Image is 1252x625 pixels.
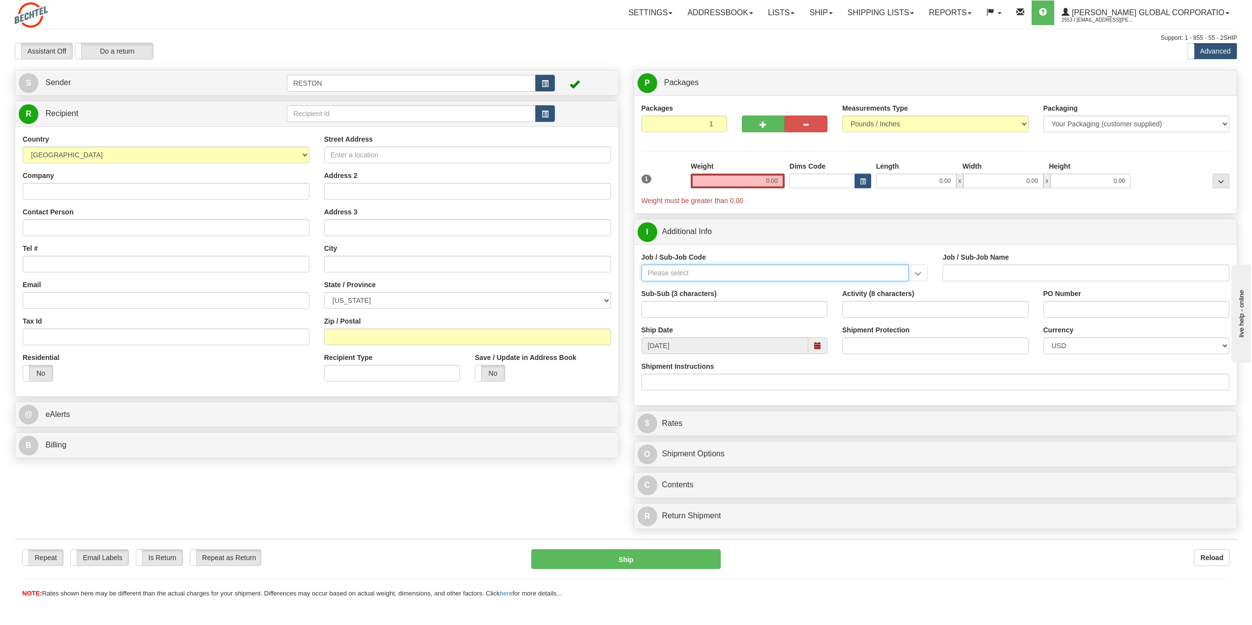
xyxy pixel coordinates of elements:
[641,103,673,113] label: Packages
[19,73,38,93] span: S
[324,147,611,163] input: Enter a location
[45,109,78,118] span: Recipient
[23,280,41,290] label: Email
[790,161,825,171] label: Dims Code
[1229,262,1251,362] iframe: chat widget
[1043,103,1078,113] label: Packaging
[23,134,49,144] label: Country
[638,222,657,242] span: I
[19,435,615,455] a: B Billing
[287,75,536,91] input: Sender Id
[22,590,42,597] span: NOTE:
[324,134,373,144] label: Street Address
[23,316,42,326] label: Tax Id
[1043,325,1073,335] label: Currency
[19,104,38,124] span: R
[324,316,361,326] label: Zip / Postal
[19,405,38,424] span: @
[19,73,287,93] a: S Sender
[962,161,981,171] label: Width
[287,105,536,122] input: Recipient Id
[7,8,91,16] div: live help - online
[621,0,680,25] a: Settings
[19,436,38,455] span: B
[638,414,657,433] span: $
[842,325,910,335] label: Shipment Protection
[324,353,373,362] label: Recipient Type
[23,365,53,381] label: No
[23,550,63,565] label: Repeat
[324,243,337,253] label: City
[1043,174,1050,188] span: x
[71,550,128,565] label: Email Labels
[15,2,48,28] img: logo2553.jpg
[1194,549,1230,566] button: Reload
[19,104,257,124] a: R Recipient
[691,161,713,171] label: Weight
[23,207,73,217] label: Contact Person
[638,506,657,526] span: R
[641,265,909,281] input: Please select
[956,174,963,188] span: x
[842,289,914,298] label: Activity (8 characters)
[1043,289,1081,298] label: PO Number
[840,0,921,25] a: Shipping lists
[638,73,1234,93] a: P Packages
[638,414,1234,434] a: $Rates
[641,197,744,205] span: Weight must be greater than 0.00
[45,78,71,87] span: Sender
[641,252,706,262] label: Job / Sub-Job Code
[23,171,54,180] label: Company
[500,590,513,597] a: here
[641,175,652,183] span: 1
[23,353,60,362] label: Residential
[638,506,1234,526] a: RReturn Shipment
[638,476,657,495] span: C
[842,103,908,113] label: Measurements Type
[641,361,714,371] label: Shipment Instructions
[638,444,1234,464] a: OShipment Options
[1188,43,1237,59] label: Advanced
[1049,161,1070,171] label: Height
[638,445,657,464] span: O
[1069,8,1224,17] span: [PERSON_NAME] Global Corporatio
[45,410,70,418] span: eAlerts
[921,0,979,25] a: Reports
[324,171,358,180] label: Address 2
[664,78,699,87] span: Packages
[190,550,261,565] label: Repeat as Return
[680,0,761,25] a: Addressbook
[638,73,657,93] span: P
[1062,15,1135,25] span: 2553 / [EMAIL_ADDRESS][PERSON_NAME][DOMAIN_NAME]
[15,34,1237,42] div: Support: 1 - 855 - 55 - 2SHIP
[324,280,376,290] label: State / Province
[641,325,673,335] label: Ship Date
[45,441,66,449] span: Billing
[876,161,899,171] label: Length
[15,589,1237,598] div: Rates shown here may be different than the actual charges for your shipment. Differences may occu...
[761,0,802,25] a: Lists
[1200,554,1223,562] b: Reload
[475,365,505,381] label: No
[1054,0,1237,25] a: [PERSON_NAME] Global Corporatio 2553 / [EMAIL_ADDRESS][PERSON_NAME][DOMAIN_NAME]
[324,207,358,217] label: Address 3
[136,550,183,565] label: Is Return
[1213,174,1229,188] div: ...
[23,243,38,253] label: Tel #
[943,252,1009,262] label: Job / Sub-Job Name
[531,549,720,569] button: Ship
[802,0,840,25] a: Ship
[638,222,1234,242] a: IAdditional Info
[638,475,1234,495] a: CContents
[19,405,615,425] a: @ eAlerts
[75,43,153,59] label: Do a return
[475,353,576,362] label: Save / Update in Address Book
[15,43,72,59] label: Assistant Off
[641,289,717,298] label: Sub-Sub (3 characters)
